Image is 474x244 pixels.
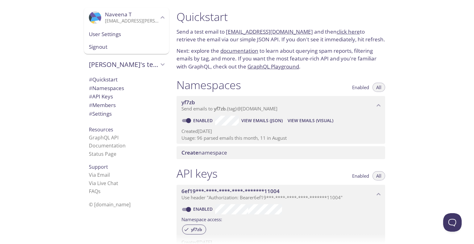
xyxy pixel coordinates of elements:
[89,43,164,51] span: Signout
[84,40,169,54] div: Signout
[177,28,385,43] p: Send a test email to and then to retrieve the email via our simple JSON API. If you don't see it ...
[84,84,169,93] div: Namespaces
[177,47,385,71] p: Next: explore the to learn about querying spam reports, filtering emails by tag, and more. If you...
[214,105,226,112] span: yf7zb
[177,78,241,92] h1: Namespaces
[177,146,385,159] div: Create namespace
[182,225,206,234] div: yf7zb
[192,118,215,123] a: Enabled
[84,92,169,101] div: API Keys
[89,76,92,83] span: #
[177,96,385,115] div: yf7zb namespace
[241,117,283,124] span: View Emails (JSON)
[89,201,131,208] span: © [DOMAIN_NAME]
[177,10,385,24] h1: Quickstart
[348,83,373,92] button: Enabled
[105,18,159,24] p: [EMAIL_ADDRESS][PERSON_NAME][DOMAIN_NAME]
[89,30,164,38] span: User Settings
[372,83,385,92] button: All
[84,101,169,110] div: Members
[181,135,380,141] p: Usage: 96 parsed emails this month, 11 in August
[84,110,169,118] div: Team Settings
[89,101,116,109] span: Members
[89,93,92,100] span: #
[247,63,299,70] a: GraphQL Playground
[89,101,92,109] span: #
[89,188,101,195] a: FAQ
[177,167,218,180] h1: API keys
[337,28,360,35] a: click here
[89,76,118,83] span: Quickstart
[181,105,277,112] span: Send emails to . {tag} @[DOMAIN_NAME]
[89,142,126,149] a: Documentation
[89,110,112,117] span: Settings
[181,99,195,106] span: yf7zb
[89,60,159,69] span: [PERSON_NAME]'s team
[84,7,169,28] div: Naveena T
[105,11,131,18] span: Naveena T
[84,75,169,84] div: Quickstart
[348,171,373,180] button: Enabled
[285,116,336,126] button: View Emails (Visual)
[220,47,258,54] a: documentation
[181,149,198,156] span: Create
[192,206,215,212] a: Enabled
[372,171,385,180] button: All
[98,188,101,195] span: s
[84,28,169,41] div: User Settings
[84,56,169,72] div: Naveena's team
[89,85,92,92] span: #
[89,163,108,170] span: Support
[181,128,380,134] p: Created [DATE]
[89,85,124,92] span: Namespaces
[89,172,110,178] a: Via Email
[187,227,206,232] span: yf7zb
[181,149,227,156] span: namespace
[89,126,113,133] span: Resources
[89,93,113,100] span: API Keys
[181,214,222,223] label: Namespace access:
[226,28,313,35] a: [EMAIL_ADDRESS][DOMAIN_NAME]
[89,180,118,187] a: Via Live Chat
[89,134,118,141] a: GraphQL API
[89,151,116,157] a: Status Page
[443,213,462,232] iframe: Help Scout Beacon - Open
[239,116,285,126] button: View Emails (JSON)
[89,110,92,117] span: #
[288,117,333,124] span: View Emails (Visual)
